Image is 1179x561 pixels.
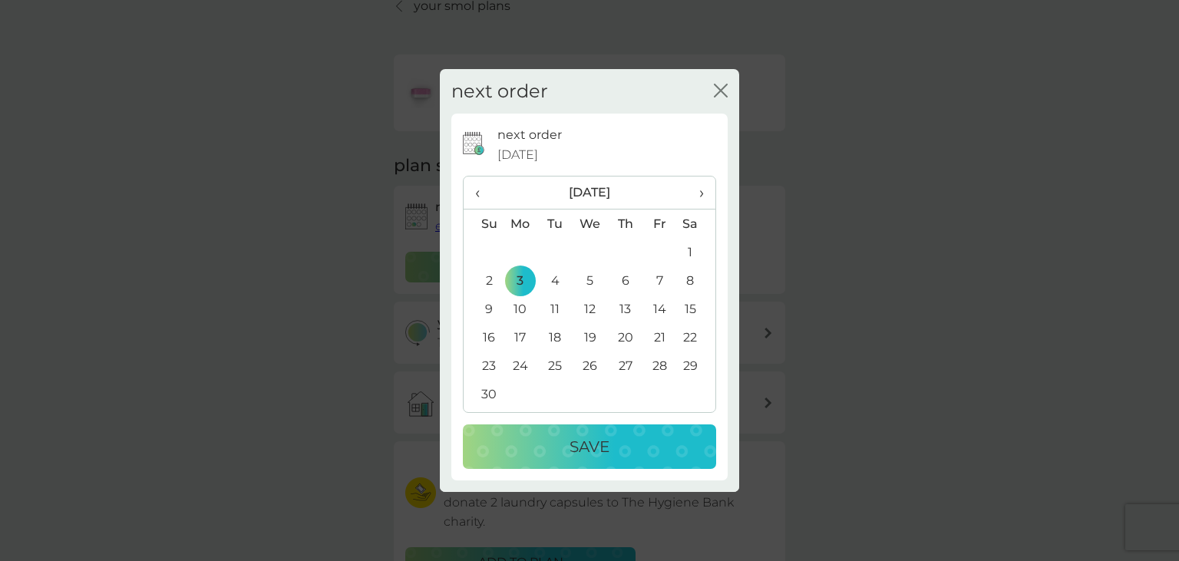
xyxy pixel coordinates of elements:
[503,266,538,295] td: 3
[677,266,715,295] td: 8
[475,177,491,209] span: ‹
[538,210,573,239] th: Tu
[677,238,715,266] td: 1
[464,266,503,295] td: 2
[573,266,608,295] td: 5
[503,177,677,210] th: [DATE]
[642,351,677,380] td: 28
[538,266,573,295] td: 4
[689,177,704,209] span: ›
[538,323,573,351] td: 18
[677,210,715,239] th: Sa
[642,210,677,239] th: Fr
[677,323,715,351] td: 22
[503,323,538,351] td: 17
[608,210,642,239] th: Th
[503,295,538,323] td: 10
[497,125,562,145] p: next order
[573,210,608,239] th: We
[642,323,677,351] td: 21
[608,323,642,351] td: 20
[464,351,503,380] td: 23
[642,266,677,295] td: 7
[608,266,642,295] td: 6
[503,210,538,239] th: Mo
[538,351,573,380] td: 25
[573,351,608,380] td: 26
[463,424,716,469] button: Save
[573,295,608,323] td: 12
[608,351,642,380] td: 27
[464,210,503,239] th: Su
[464,380,503,408] td: 30
[503,351,538,380] td: 24
[608,295,642,323] td: 13
[573,323,608,351] td: 19
[642,295,677,323] td: 14
[677,295,715,323] td: 15
[497,145,538,165] span: [DATE]
[570,434,609,459] p: Save
[677,351,715,380] td: 29
[714,84,728,100] button: close
[538,295,573,323] td: 11
[464,295,503,323] td: 9
[451,81,548,103] h2: next order
[464,323,503,351] td: 16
